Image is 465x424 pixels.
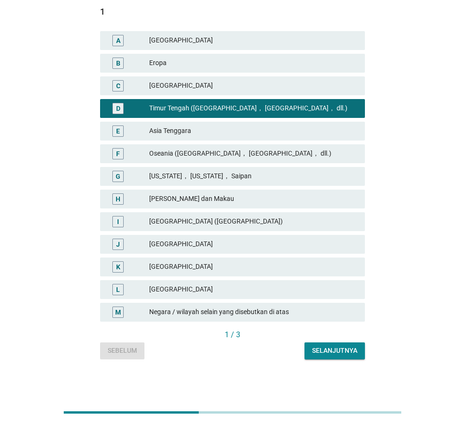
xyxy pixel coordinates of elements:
[149,216,357,227] div: [GEOGRAPHIC_DATA] ([GEOGRAPHIC_DATA])
[149,103,357,114] div: Timur Tengah ([GEOGRAPHIC_DATA]， [GEOGRAPHIC_DATA]， dll.)
[115,307,121,317] div: M
[116,284,120,294] div: L
[116,262,120,272] div: K
[100,5,365,18] div: 1
[312,346,357,356] div: Selanjutnya
[149,125,357,137] div: Asia Tenggara
[149,284,357,295] div: [GEOGRAPHIC_DATA]
[149,35,357,46] div: [GEOGRAPHIC_DATA]
[149,193,357,205] div: [PERSON_NAME] dan Makau
[117,216,119,226] div: I
[116,103,120,113] div: D
[149,80,357,91] div: [GEOGRAPHIC_DATA]
[116,239,120,249] div: J
[116,58,120,68] div: B
[149,58,357,69] div: Eropa
[116,194,120,204] div: H
[149,148,357,159] div: Oseania ([GEOGRAPHIC_DATA]， [GEOGRAPHIC_DATA]， dll.)
[304,342,365,359] button: Selanjutnya
[149,171,357,182] div: [US_STATE]， [US_STATE]， Saipan
[116,81,120,91] div: C
[149,307,357,318] div: Negara / wilayah selain yang disebutkan di atas
[116,126,120,136] div: E
[116,35,120,45] div: A
[149,261,357,273] div: [GEOGRAPHIC_DATA]
[116,149,120,158] div: F
[100,329,365,341] div: 1 / 3
[149,239,357,250] div: [GEOGRAPHIC_DATA]
[116,171,120,181] div: G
